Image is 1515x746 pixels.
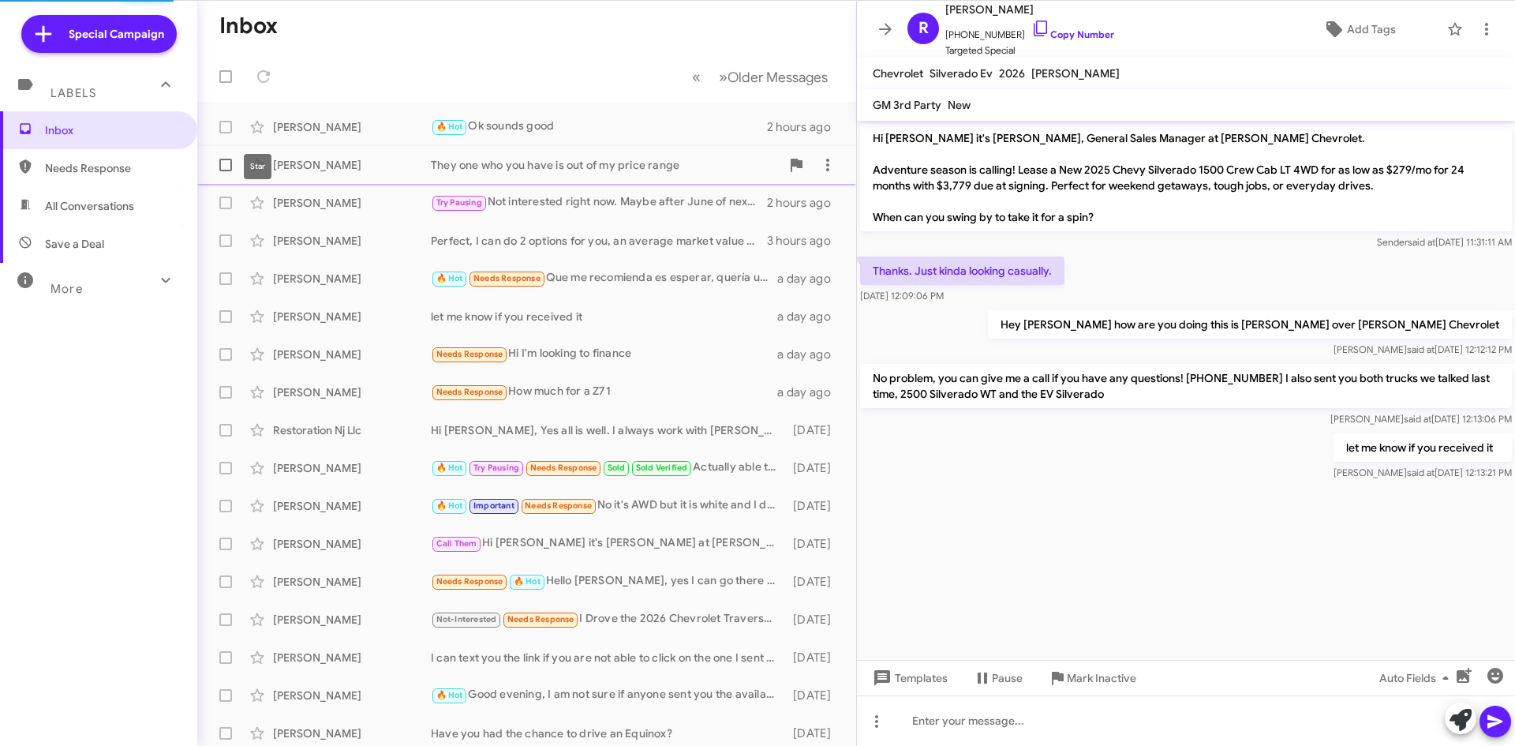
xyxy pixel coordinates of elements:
[948,98,971,112] span: New
[692,67,701,87] span: «
[273,309,431,324] div: [PERSON_NAME]
[45,160,179,176] span: Needs Response
[728,69,828,86] span: Older Messages
[50,282,83,296] span: More
[431,422,785,438] div: Hi [PERSON_NAME], Yes all is well. I always work with [PERSON_NAME] who does an incredible job ev...
[273,612,431,628] div: [PERSON_NAME]
[431,534,785,553] div: Hi [PERSON_NAME] it's [PERSON_NAME] at [PERSON_NAME] Chevrolet. Adventure season is calling! Leas...
[431,610,785,628] div: I Drove the 2026 Chevrolet Traverse High Country, Here Is My Honest Review - Autoblog [URL][DOMAI...
[1031,66,1120,81] span: [PERSON_NAME]
[273,688,431,703] div: [PERSON_NAME]
[431,233,767,249] div: Perfect, I can do 2 options for you, an average market value where I don't have to see the vehicl...
[1334,467,1512,478] span: [PERSON_NAME] [DATE] 12:13:21 PM
[431,459,785,477] div: Actually able to make it within the hour. Should be there before 2. Thanks
[436,576,503,587] span: Needs Response
[436,614,497,624] span: Not-Interested
[988,310,1512,339] p: Hey [PERSON_NAME] how are you doing this is [PERSON_NAME] over [PERSON_NAME] Chevrolet
[945,43,1114,58] span: Targeted Special
[244,154,271,179] div: Star
[436,463,463,473] span: 🔥 Hot
[1334,343,1512,355] span: [PERSON_NAME] [DATE] 12:12:12 PM
[767,195,844,211] div: 2 hours ago
[860,364,1512,408] p: No problem, you can give me a call if you have any questions! [PHONE_NUMBER] I also sent you both...
[1330,413,1512,425] span: [PERSON_NAME] [DATE] 12:13:06 PM
[273,271,431,287] div: [PERSON_NAME]
[683,61,837,93] nav: Page navigation example
[530,463,597,473] span: Needs Response
[857,664,960,692] button: Templates
[273,574,431,590] div: [PERSON_NAME]
[1404,413,1431,425] span: said at
[21,15,177,53] a: Special Campaign
[436,387,503,397] span: Needs Response
[273,536,431,552] div: [PERSON_NAME]
[514,576,541,587] span: 🔥 Hot
[431,572,785,590] div: Hello [PERSON_NAME], yes I can go there [DATE]
[918,16,929,41] span: R
[431,345,777,363] div: Hi I'm looking to finance
[777,384,844,400] div: a day ago
[930,66,993,81] span: Silverado Ev
[431,725,785,741] div: Have you had the chance to drive an Equinox?
[273,347,431,362] div: [PERSON_NAME]
[785,422,844,438] div: [DATE]
[273,195,431,211] div: [PERSON_NAME]
[273,384,431,400] div: [PERSON_NAME]
[273,233,431,249] div: [PERSON_NAME]
[273,650,431,665] div: [PERSON_NAME]
[1035,664,1149,692] button: Mark Inactive
[69,26,164,42] span: Special Campaign
[436,273,463,283] span: 🔥 Hot
[1067,664,1136,692] span: Mark Inactive
[945,19,1114,43] span: [PHONE_NUMBER]
[767,119,844,135] div: 2 hours ago
[683,61,710,93] button: Previous
[45,122,179,138] span: Inbox
[777,347,844,362] div: a day ago
[777,309,844,324] div: a day ago
[860,257,1064,285] p: Thanks. Just kinda looking casually.
[431,118,767,136] div: Ok sounds good
[636,463,688,473] span: Sold Verified
[1377,236,1512,248] span: Sender [DATE] 11:31:11 AM
[219,13,278,39] h1: Inbox
[525,500,592,511] span: Needs Response
[1407,343,1435,355] span: said at
[1367,664,1468,692] button: Auto Fields
[436,197,482,208] span: Try Pausing
[785,460,844,476] div: [DATE]
[473,463,519,473] span: Try Pausing
[436,538,477,549] span: Call Them
[1408,236,1435,248] span: said at
[45,236,104,252] span: Save a Deal
[431,650,785,665] div: I can text you the link if you are not able to click on the one I sent you, this text is coming f...
[1277,15,1439,43] button: Add Tags
[785,650,844,665] div: [DATE]
[860,290,944,302] span: [DATE] 12:09:06 PM
[436,690,463,700] span: 🔥 Hot
[1031,28,1114,40] a: Copy Number
[473,273,541,283] span: Needs Response
[870,664,948,692] span: Templates
[785,498,844,514] div: [DATE]
[785,612,844,628] div: [DATE]
[50,86,96,100] span: Labels
[785,688,844,703] div: [DATE]
[431,193,767,212] div: Not interested right now. Maybe after June of next year
[507,614,574,624] span: Needs Response
[1347,15,1396,43] span: Add Tags
[436,500,463,511] span: 🔥 Hot
[273,460,431,476] div: [PERSON_NAME]
[436,349,503,359] span: Needs Response
[431,383,777,401] div: How much for a Z71
[431,269,777,287] div: Que me recomienda es esperar, quería una ustedes tienen motor 8 negra Silverado
[960,664,1035,692] button: Pause
[1379,664,1455,692] span: Auto Fields
[777,271,844,287] div: a day ago
[785,725,844,741] div: [DATE]
[431,157,780,173] div: They one who you have is out of my price range
[436,122,463,132] span: 🔥 Hot
[1334,433,1512,462] p: let me know if you received it
[873,66,923,81] span: Chevrolet
[785,574,844,590] div: [DATE]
